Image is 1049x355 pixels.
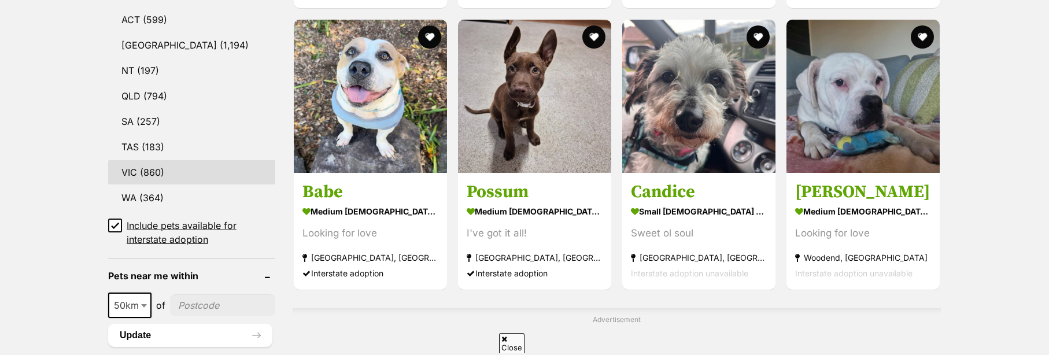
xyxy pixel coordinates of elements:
strong: medium [DEMOGRAPHIC_DATA] Dog [302,203,438,220]
span: of [156,298,165,312]
h3: Candice [631,181,767,203]
a: TAS (183) [108,135,275,159]
a: Include pets available for interstate adoption [108,219,275,246]
header: Pets near me within [108,271,275,281]
a: WA (364) [108,186,275,210]
div: I've got it all! [467,225,603,241]
strong: small [DEMOGRAPHIC_DATA] Dog [631,203,767,220]
span: Close [499,333,524,353]
span: 50km [108,293,152,318]
a: Babe medium [DEMOGRAPHIC_DATA] Dog Looking for love [GEOGRAPHIC_DATA], [GEOGRAPHIC_DATA] Intersta... [294,172,447,290]
a: VIC (860) [108,160,275,184]
span: Interstate adoption unavailable [795,268,913,278]
a: Candice small [DEMOGRAPHIC_DATA] Dog Sweet ol soul [GEOGRAPHIC_DATA], [GEOGRAPHIC_DATA] Interstat... [622,172,775,290]
img: Babe - American Staffordshire Terrier Dog [294,20,447,173]
img: Candice - Maltese x Jack Russell Terrier Dog [622,20,775,173]
a: [GEOGRAPHIC_DATA] (1,194) [108,33,275,57]
span: Include pets available for interstate adoption [127,219,275,246]
button: Update [108,324,272,347]
div: Looking for love [795,225,931,241]
a: [PERSON_NAME] medium [DEMOGRAPHIC_DATA] Dog Looking for love Woodend, [GEOGRAPHIC_DATA] Interstat... [786,172,940,290]
input: postcode [170,294,275,316]
a: SA (257) [108,109,275,134]
button: favourite [582,25,605,49]
h3: Possum [467,181,603,203]
div: Interstate adoption [302,265,438,281]
button: favourite [418,25,441,49]
h3: Babe [302,181,438,203]
span: 50km [109,297,150,313]
strong: [GEOGRAPHIC_DATA], [GEOGRAPHIC_DATA] [631,250,767,265]
div: Interstate adoption [467,265,603,281]
button: favourite [747,25,770,49]
a: Possum medium [DEMOGRAPHIC_DATA] Dog I've got it all! [GEOGRAPHIC_DATA], [GEOGRAPHIC_DATA] Inters... [458,172,611,290]
a: QLD (794) [108,84,275,108]
div: Sweet ol soul [631,225,767,241]
strong: Woodend, [GEOGRAPHIC_DATA] [795,250,931,265]
a: NT (197) [108,58,275,83]
strong: medium [DEMOGRAPHIC_DATA] Dog [467,203,603,220]
div: Looking for love [302,225,438,241]
span: Interstate adoption unavailable [631,268,748,278]
strong: medium [DEMOGRAPHIC_DATA] Dog [795,203,931,220]
img: Louie - American Bulldog [786,20,940,173]
strong: [GEOGRAPHIC_DATA], [GEOGRAPHIC_DATA] [302,250,438,265]
strong: [GEOGRAPHIC_DATA], [GEOGRAPHIC_DATA] [467,250,603,265]
a: ACT (599) [108,8,275,32]
button: favourite [911,25,934,49]
img: Possum - Australian Kelpie Dog [458,20,611,173]
h3: [PERSON_NAME] [795,181,931,203]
